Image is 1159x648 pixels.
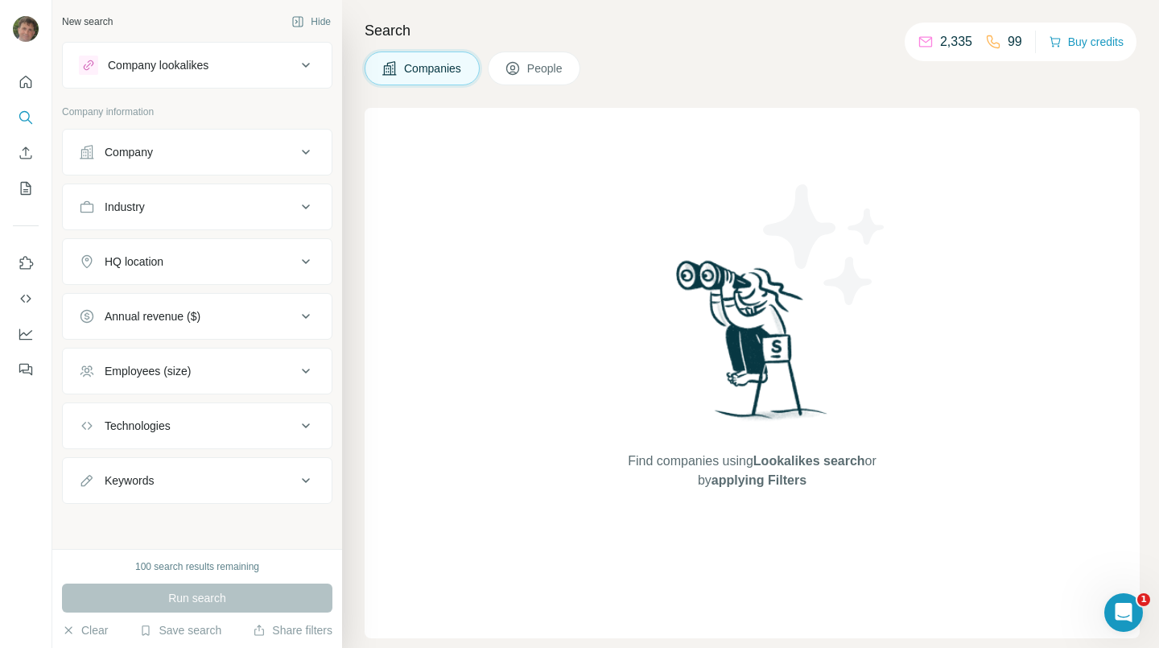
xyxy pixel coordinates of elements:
[1049,31,1124,53] button: Buy credits
[753,454,865,468] span: Lookalikes search
[63,188,332,226] button: Industry
[105,144,153,160] div: Company
[527,60,564,76] span: People
[63,407,332,445] button: Technologies
[105,254,163,270] div: HQ location
[623,452,881,490] span: Find companies using or by
[63,461,332,500] button: Keywords
[13,68,39,97] button: Quick start
[365,19,1140,42] h4: Search
[105,199,145,215] div: Industry
[13,284,39,313] button: Use Surfe API
[13,16,39,42] img: Avatar
[62,14,113,29] div: New search
[253,622,332,638] button: Share filters
[105,363,191,379] div: Employees (size)
[108,57,208,73] div: Company lookalikes
[13,138,39,167] button: Enrich CSV
[1104,593,1143,632] iframe: Intercom live chat
[13,320,39,349] button: Dashboard
[669,256,836,435] img: Surfe Illustration - Woman searching with binoculars
[63,297,332,336] button: Annual revenue ($)
[753,172,897,317] img: Surfe Illustration - Stars
[63,352,332,390] button: Employees (size)
[940,32,972,52] p: 2,335
[62,622,108,638] button: Clear
[63,133,332,171] button: Company
[404,60,463,76] span: Companies
[105,308,200,324] div: Annual revenue ($)
[1008,32,1022,52] p: 99
[139,622,221,638] button: Save search
[711,473,806,487] span: applying Filters
[13,174,39,203] button: My lists
[280,10,342,34] button: Hide
[62,105,332,119] p: Company information
[63,242,332,281] button: HQ location
[63,46,332,85] button: Company lookalikes
[13,249,39,278] button: Use Surfe on LinkedIn
[13,103,39,132] button: Search
[135,559,259,574] div: 100 search results remaining
[105,473,154,489] div: Keywords
[1137,593,1150,606] span: 1
[105,418,171,434] div: Technologies
[13,355,39,384] button: Feedback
